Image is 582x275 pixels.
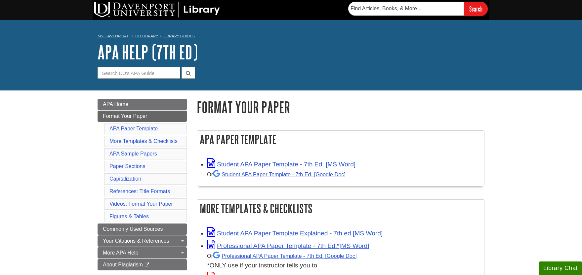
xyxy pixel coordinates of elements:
a: DU Library [135,34,158,38]
a: Library Guides [163,34,195,38]
img: DU Library [94,2,220,17]
span: Your Citations & References [103,238,169,244]
a: APA Home [98,99,187,110]
div: Guide Page Menu [98,99,187,270]
a: Professional APA Paper Template - 7th Ed. [213,253,356,259]
small: Or [207,171,346,177]
a: APA Help (7th Ed) [98,42,198,62]
a: More APA Help [98,247,187,258]
span: More APA Help [103,250,138,256]
a: APA Sample Papers [109,151,157,156]
i: This link opens in a new window [144,263,150,267]
button: Library Chat [539,261,582,275]
a: Link opens in new window [207,242,369,249]
a: Link opens in new window [207,161,355,168]
h1: Format Your Paper [197,99,484,116]
span: Commonly Used Sources [103,226,163,232]
input: Find Articles, Books, & More... [348,2,464,16]
span: APA Home [103,101,128,107]
h2: APA Paper Template [197,131,484,148]
a: Figures & Tables [109,214,149,219]
a: About Plagiarism [98,259,187,270]
nav: breadcrumb [98,32,484,42]
div: *ONLY use if your instructor tells you to [207,251,481,270]
small: Or [207,253,356,259]
a: APA Paper Template [109,126,158,131]
a: Student APA Paper Template - 7th Ed. [Google Doc] [213,171,346,177]
h2: More Templates & Checklists [197,200,484,217]
span: Format Your Paper [103,113,147,119]
a: Commonly Used Sources [98,223,187,235]
input: Search DU's APA Guide [98,67,180,79]
a: References: Title Formats [109,189,170,194]
a: Videos: Format Your Paper [109,201,173,207]
a: Format Your Paper [98,111,187,122]
a: Paper Sections [109,163,145,169]
form: Searches DU Library's articles, books, and more [348,2,488,16]
a: My Davenport [98,33,128,39]
a: Your Citations & References [98,235,187,247]
span: About Plagiarism [103,262,143,267]
a: Capitalization [109,176,141,182]
input: Search [464,2,488,16]
a: Link opens in new window [207,230,383,237]
a: More Templates & Checklists [109,138,178,144]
